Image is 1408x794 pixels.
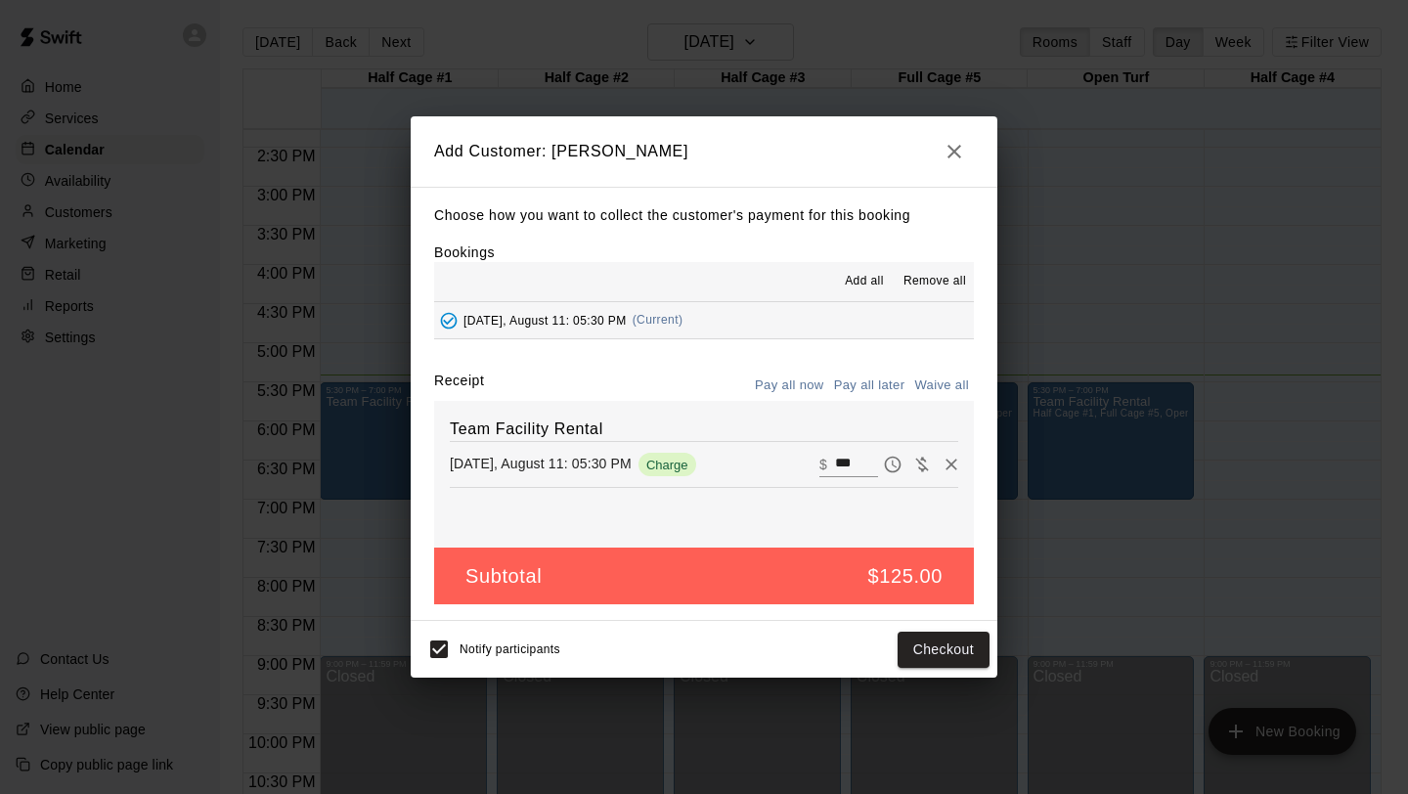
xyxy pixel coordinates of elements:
button: Remove all [896,266,974,297]
p: [DATE], August 11: 05:30 PM [450,454,632,473]
label: Bookings [434,244,495,260]
button: Add all [833,266,896,297]
button: Remove [937,450,966,479]
span: Pay later [878,455,907,471]
span: Charge [638,458,696,472]
h2: Add Customer: [PERSON_NAME] [411,116,997,187]
button: Pay all later [829,371,910,401]
label: Receipt [434,371,484,401]
h5: $125.00 [868,563,944,590]
span: [DATE], August 11: 05:30 PM [463,313,627,327]
button: Added - Collect Payment [434,306,463,335]
span: Notify participants [460,643,560,657]
p: $ [819,455,827,474]
span: Remove all [903,272,966,291]
button: Pay all now [750,371,829,401]
span: (Current) [633,313,683,327]
span: Add all [845,272,884,291]
h6: Team Facility Rental [450,417,958,442]
button: Checkout [898,632,990,668]
button: Added - Collect Payment[DATE], August 11: 05:30 PM(Current) [434,302,974,338]
span: Waive payment [907,455,937,471]
p: Choose how you want to collect the customer's payment for this booking [434,203,974,228]
button: Waive all [909,371,974,401]
h5: Subtotal [465,563,542,590]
